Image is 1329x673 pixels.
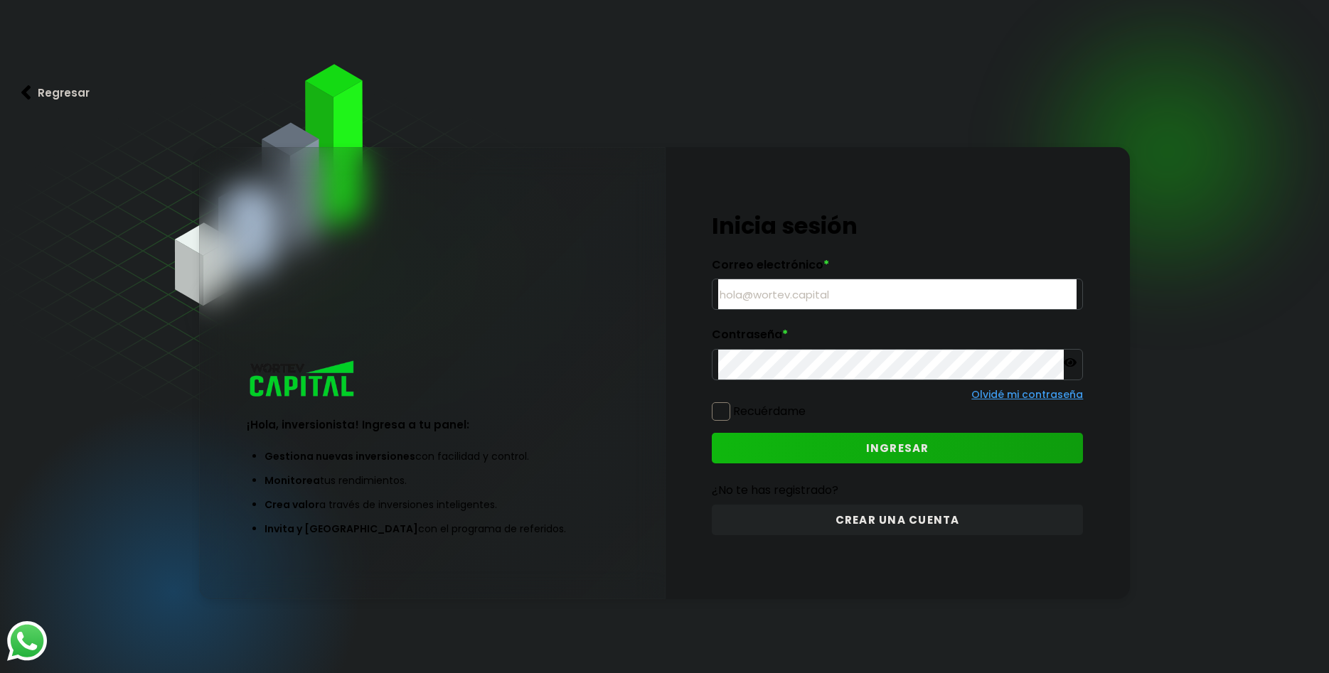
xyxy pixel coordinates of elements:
img: logos_whatsapp-icon.242b2217.svg [7,621,47,661]
li: con facilidad y control. [265,444,601,468]
span: Crea valor [265,497,319,512]
a: ¿No te has registrado?CREAR UNA CUENTA [712,481,1084,535]
button: CREAR UNA CUENTA [712,505,1084,535]
label: Recuérdame [733,403,806,419]
a: Olvidé mi contraseña [971,387,1083,402]
li: a través de inversiones inteligentes. [265,492,601,517]
img: logo_wortev_capital [247,359,359,401]
label: Correo electrónico [712,258,1084,279]
img: flecha izquierda [21,85,31,100]
p: ¿No te has registrado? [712,481,1084,499]
h3: ¡Hola, inversionista! Ingresa a tu panel: [247,416,619,433]
button: INGRESAR [712,433,1084,463]
label: Contraseña [712,328,1084,349]
li: tus rendimientos. [265,468,601,492]
span: Monitorea [265,473,320,488]
h1: Inicia sesión [712,209,1084,243]
span: Invita y [GEOGRAPHIC_DATA] [265,522,418,536]
li: con el programa de referidos. [265,517,601,541]
span: INGRESAR [866,441,929,456]
input: hola@wortev.capital [718,279,1077,309]
span: Gestiona nuevas inversiones [265,449,415,463]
